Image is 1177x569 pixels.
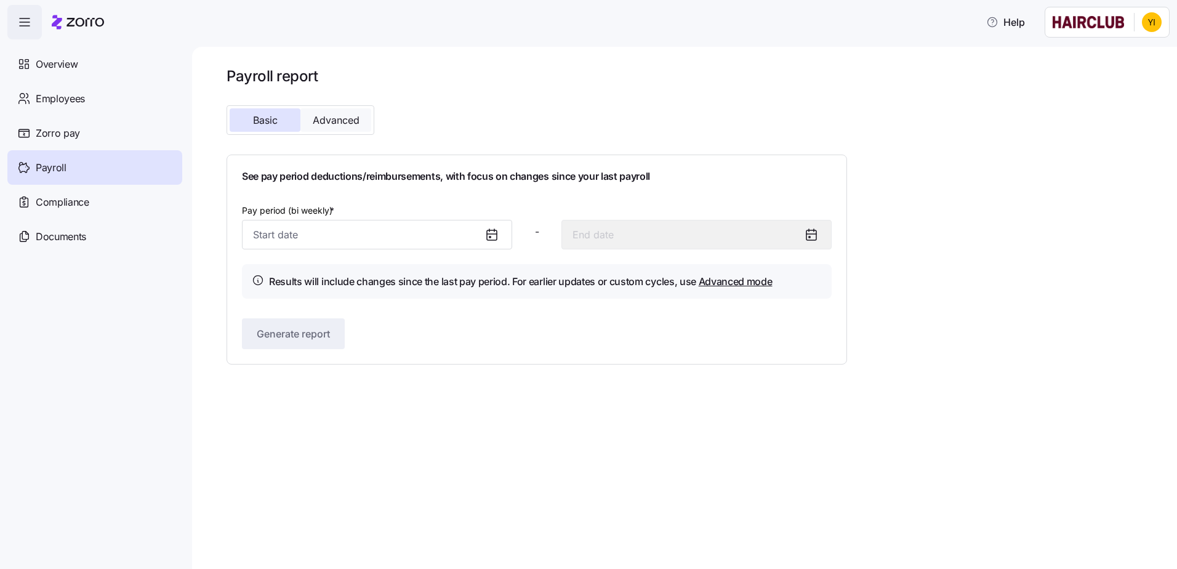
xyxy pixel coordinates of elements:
a: Advanced mode [699,275,773,288]
img: Employer logo [1053,15,1124,30]
a: Documents [7,219,182,254]
input: Start date [242,220,512,249]
span: Payroll [36,160,66,176]
h4: Results will include changes since the last pay period. For earlier updates or custom cycles, use [269,274,773,289]
button: Generate report [242,318,345,349]
h1: Payroll report [227,67,847,86]
span: Zorro pay [36,126,80,141]
span: Advanced [313,115,360,125]
span: Help [986,15,1025,30]
span: Overview [36,57,78,72]
span: Documents [36,229,86,244]
input: End date [561,220,832,249]
span: Basic [253,115,278,125]
button: Help [976,10,1035,34]
span: Employees [36,91,85,107]
a: Overview [7,47,182,81]
a: Compliance [7,185,182,219]
img: 58bf486cf3c66a19402657e6b7d52db7 [1142,12,1162,32]
label: Pay period (bi weekly) [242,204,337,217]
a: Zorro pay [7,116,182,150]
span: - [535,224,539,240]
span: Compliance [36,195,89,210]
a: Payroll [7,150,182,185]
h1: See pay period deductions/reimbursements, with focus on changes since your last payroll [242,170,832,183]
a: Employees [7,81,182,116]
span: Generate report [257,326,330,341]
